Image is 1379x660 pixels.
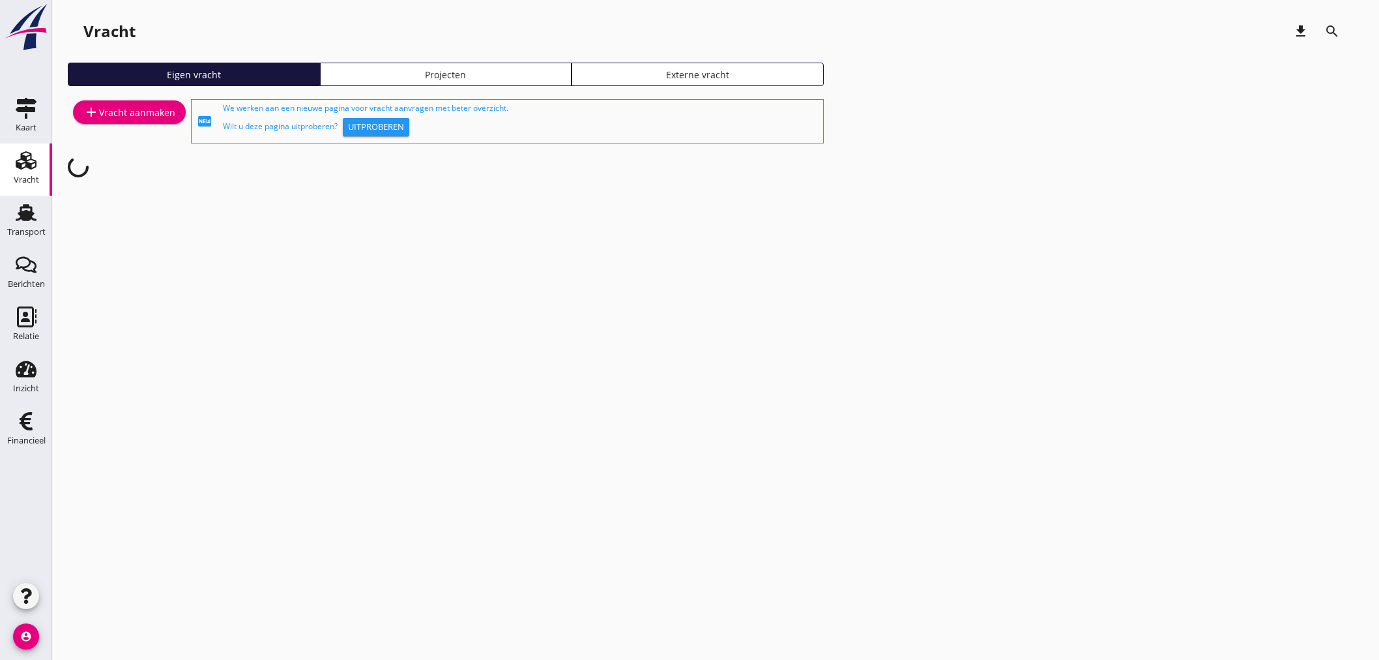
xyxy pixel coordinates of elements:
div: Transport [7,228,46,236]
img: logo-small.a267ee39.svg [3,3,50,52]
i: download [1293,23,1309,39]
a: Vracht aanmaken [73,100,186,124]
a: Projecten [320,63,572,86]
div: Externe vracht [577,68,818,82]
div: We werken aan een nieuwe pagina voor vracht aanvragen met beter overzicht. Wilt u deze pagina uit... [223,102,818,140]
div: Financieel [7,436,46,445]
a: Externe vracht [572,63,824,86]
div: Berichten [8,280,45,288]
div: Inzicht [13,384,39,393]
div: Relatie [13,332,39,340]
a: Eigen vracht [68,63,320,86]
div: Uitproberen [348,121,404,134]
div: Vracht [83,21,136,42]
i: fiber_new [197,113,212,129]
div: Kaart [16,123,36,132]
div: Vracht aanmaken [83,104,175,120]
div: Projecten [326,68,566,82]
div: Eigen vracht [74,68,314,82]
i: search [1324,23,1340,39]
div: Vracht [14,175,39,184]
button: Uitproberen [343,118,409,136]
i: account_circle [13,623,39,650]
i: add [83,104,99,120]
